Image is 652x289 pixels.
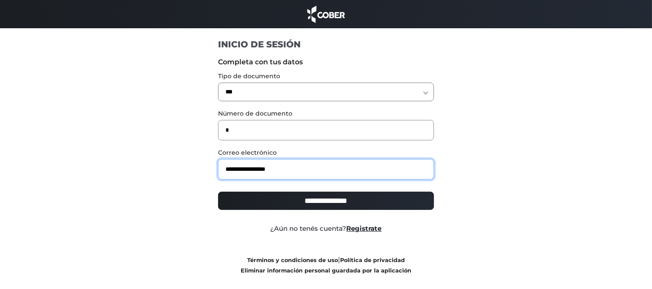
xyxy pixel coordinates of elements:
a: Política de privacidad [340,257,405,263]
a: Registrate [347,224,382,233]
div: | [212,255,440,276]
h1: INICIO DE SESIÓN [218,39,434,50]
label: Tipo de documento [218,72,434,81]
div: ¿Aún no tenés cuenta? [212,224,440,234]
a: Términos y condiciones de uso [247,257,338,263]
label: Número de documento [218,109,434,118]
label: Correo electrónico [218,148,434,157]
img: cober_marca.png [305,4,348,24]
a: Eliminar información personal guardada por la aplicación [241,267,411,274]
label: Completa con tus datos [218,57,434,67]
